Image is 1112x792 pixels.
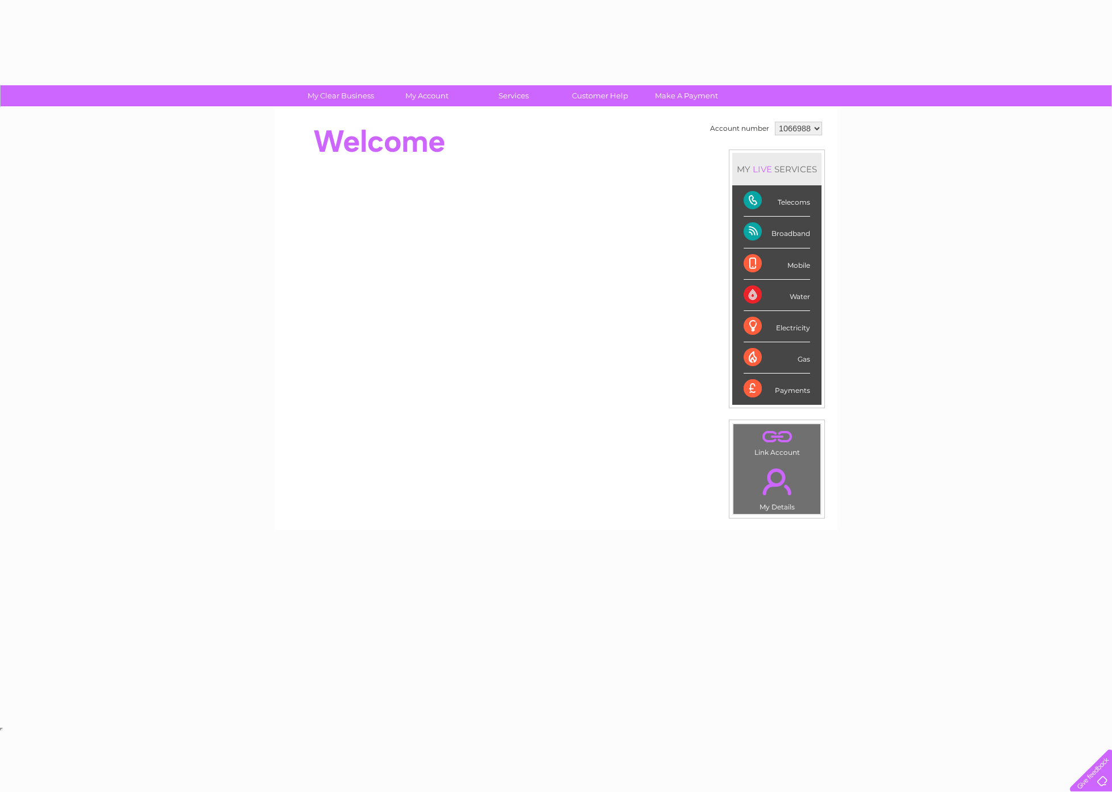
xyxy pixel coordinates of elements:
div: Mobile [744,248,810,280]
a: My Clear Business [294,85,388,106]
td: Link Account [733,424,821,459]
a: Customer Help [553,85,647,106]
div: Broadband [744,217,810,248]
div: Gas [744,342,810,374]
div: MY SERVICES [732,153,821,185]
div: LIVE [750,164,774,175]
a: . [736,462,818,501]
a: My Account [380,85,474,106]
td: Account number [707,119,772,138]
a: Make A Payment [640,85,733,106]
a: Services [467,85,561,106]
td: My Details [733,459,821,515]
div: Payments [744,374,810,404]
div: Water [744,280,810,311]
a: . [736,427,818,447]
div: Telecoms [744,185,810,217]
div: Electricity [744,311,810,342]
